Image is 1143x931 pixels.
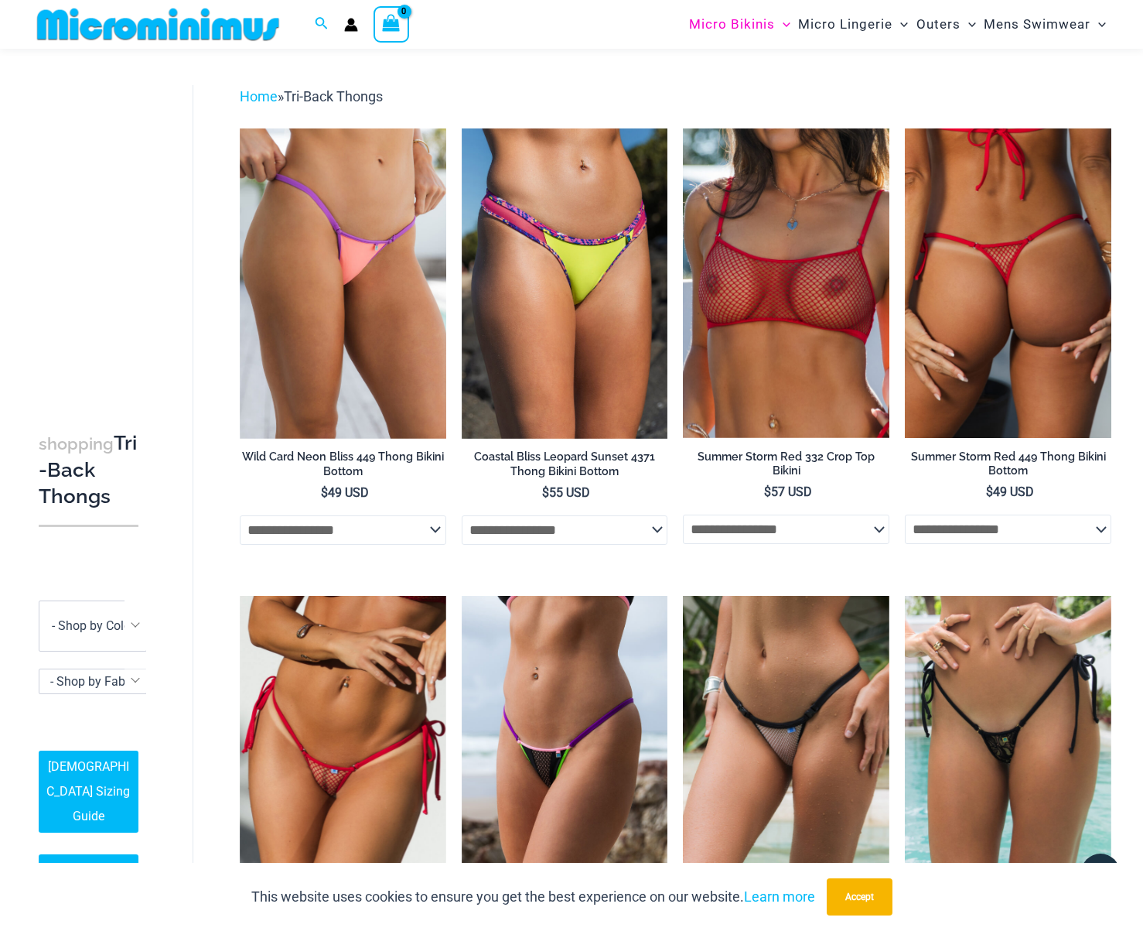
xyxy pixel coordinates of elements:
[683,596,889,905] img: Trade Winds IvoryInk 469 Thong 01
[960,5,976,44] span: Menu Toggle
[39,73,178,382] iframe: TrustedSite Certified
[462,128,668,438] a: Coastal Bliss Leopard Sunset Thong Bikini 03Coastal Bliss Leopard Sunset 4371 Thong Bikini 02Coas...
[462,596,668,905] a: Reckless Neon Crush Black Neon 466 Thong 01Reckless Neon Crush Black Neon 466 Thong 03Reckless Ne...
[39,669,147,694] span: - Shop by Fabric
[980,5,1110,44] a: Mens SwimwearMenu ToggleMenu Toggle
[251,885,815,909] p: This website uses cookies to ensure you get the best experience on our website.
[744,888,815,905] a: Learn more
[905,128,1111,438] img: Summer Storm Red 449 Thong 03
[827,878,892,916] button: Accept
[39,434,114,454] span: shopping
[462,128,668,438] img: Coastal Bliss Leopard Sunset Thong Bikini 03
[986,484,1034,499] bdi: 49 USD
[542,485,590,500] bdi: 55 USD
[986,484,993,499] span: $
[892,5,908,44] span: Menu Toggle
[905,596,1111,905] a: Highway Robbery Black Gold 456 Micro 01Highway Robbery Black Gold 359 Clip Top 456 Micro 02Highwa...
[916,5,960,44] span: Outers
[39,601,146,651] span: - Shop by Color
[685,5,794,44] a: Micro BikinisMenu ToggleMenu Toggle
[240,596,446,905] a: Summer Storm Red 456 Micro 02Summer Storm Red 456 Micro 03Summer Storm Red 456 Micro 03
[683,596,889,905] a: Trade Winds IvoryInk 469 Thong 01Trade Winds IvoryInk 317 Top 469 Thong 06Trade Winds IvoryInk 31...
[344,18,358,32] a: Account icon link
[764,484,812,499] bdi: 57 USD
[39,751,138,833] a: [DEMOGRAPHIC_DATA] Sizing Guide
[683,2,1112,46] nav: Site Navigation
[240,596,446,905] img: Summer Storm Red 456 Micro 02
[905,128,1111,438] a: Summer Storm Red 449 Thong 01Summer Storm Red 449 Thong 03Summer Storm Red 449 Thong 03
[764,484,771,499] span: $
[39,669,146,693] span: - Shop by Fabric
[240,128,446,438] img: Wild Card Neon Bliss 449 Thong 01
[542,485,549,500] span: $
[321,485,369,500] bdi: 49 USD
[240,88,383,104] span: »
[798,5,892,44] span: Micro Lingerie
[984,5,1090,44] span: Mens Swimwear
[683,128,889,438] img: Summer Storm Red 332 Crop Top 01
[905,596,1111,905] img: Highway Robbery Black Gold 456 Micro 01
[683,128,889,438] a: Summer Storm Red 332 Crop Top 01Summer Storm Red 332 Crop Top 449 Thong 03Summer Storm Red 332 Cr...
[794,5,912,44] a: Micro LingerieMenu ToggleMenu Toggle
[50,674,138,689] span: - Shop by Fabric
[689,5,775,44] span: Micro Bikinis
[240,450,446,484] a: Wild Card Neon Bliss 449 Thong Bikini Bottom
[913,5,980,44] a: OutersMenu ToggleMenu Toggle
[240,88,278,104] a: Home
[321,485,328,500] span: $
[775,5,790,44] span: Menu Toggle
[31,7,285,42] img: MM SHOP LOGO FLAT
[1090,5,1106,44] span: Menu Toggle
[315,15,329,34] a: Search icon link
[683,450,889,478] h2: Summer Storm Red 332 Crop Top Bikini
[462,450,668,484] a: Coastal Bliss Leopard Sunset 4371 Thong Bikini Bottom
[39,430,138,509] h3: Tri-Back Thongs
[284,88,383,104] span: Tri-Back Thongs
[905,450,1111,484] a: Summer Storm Red 449 Thong Bikini Bottom
[905,450,1111,478] h2: Summer Storm Red 449 Thong Bikini Bottom
[240,450,446,478] h2: Wild Card Neon Bliss 449 Thong Bikini Bottom
[462,450,668,478] h2: Coastal Bliss Leopard Sunset 4371 Thong Bikini Bottom
[39,601,147,652] span: - Shop by Color
[39,854,138,912] a: Men’s Sizing Guide
[683,450,889,484] a: Summer Storm Red 332 Crop Top Bikini
[374,6,409,42] a: View Shopping Cart, empty
[52,618,135,633] span: - Shop by Color
[462,596,668,905] img: Reckless Neon Crush Black Neon 466 Thong 01
[240,128,446,438] a: Wild Card Neon Bliss 449 Thong 01Wild Card Neon Bliss 449 Thong 02Wild Card Neon Bliss 449 Thong 02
